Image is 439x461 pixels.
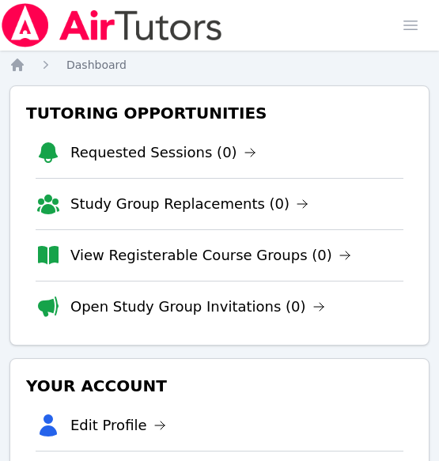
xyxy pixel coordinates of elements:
[23,99,416,127] h3: Tutoring Opportunities
[70,193,308,215] a: Study Group Replacements (0)
[66,57,127,73] a: Dashboard
[9,57,430,73] nav: Breadcrumb
[66,59,127,71] span: Dashboard
[70,244,351,266] a: View Registerable Course Groups (0)
[70,142,256,164] a: Requested Sessions (0)
[70,414,166,436] a: Edit Profile
[23,372,416,400] h3: Your Account
[70,296,325,318] a: Open Study Group Invitations (0)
